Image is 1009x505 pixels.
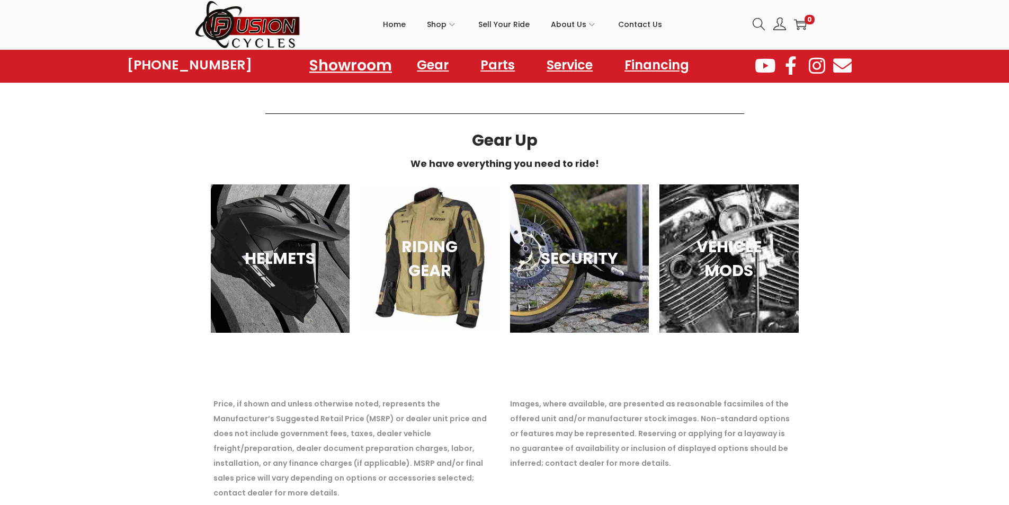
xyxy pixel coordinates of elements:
[478,11,530,38] span: Sell Your Ride
[127,58,252,73] a: [PHONE_NUMBER]
[678,235,780,282] h3: VEHICLE MODS
[614,53,700,77] a: Financing
[510,184,649,333] a: SECURITY
[659,184,799,333] a: VEHICLE MODS
[470,53,525,77] a: Parts
[383,11,406,38] span: Home
[229,246,332,270] h3: HELMETS
[478,1,530,48] a: Sell Your Ride
[297,50,405,79] a: Showroom
[211,184,350,333] a: HELMETS
[383,1,406,48] a: Home
[618,1,662,48] a: Contact Us
[551,11,586,38] span: About Us
[360,184,499,333] a: RIDING GEAR
[206,132,804,148] h3: Gear Up
[206,159,804,169] h6: We have everything you need to ride!
[427,11,447,38] span: Shop
[794,18,807,31] a: 0
[529,246,631,270] h3: SECURITY
[306,53,700,77] nav: Menu
[379,235,481,282] h3: RIDING GEAR
[301,1,745,48] nav: Primary navigation
[427,1,457,48] a: Shop
[510,396,796,471] p: Images, where available, are presented as reasonable facsimiles of the offered unit and/or manufa...
[406,53,459,77] a: Gear
[618,11,662,38] span: Contact Us
[551,1,597,48] a: About Us
[213,396,499,500] p: Price, if shown and unless otherwise noted, represents the Manufacturer’s Suggested Retail Price ...
[536,53,603,77] a: Service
